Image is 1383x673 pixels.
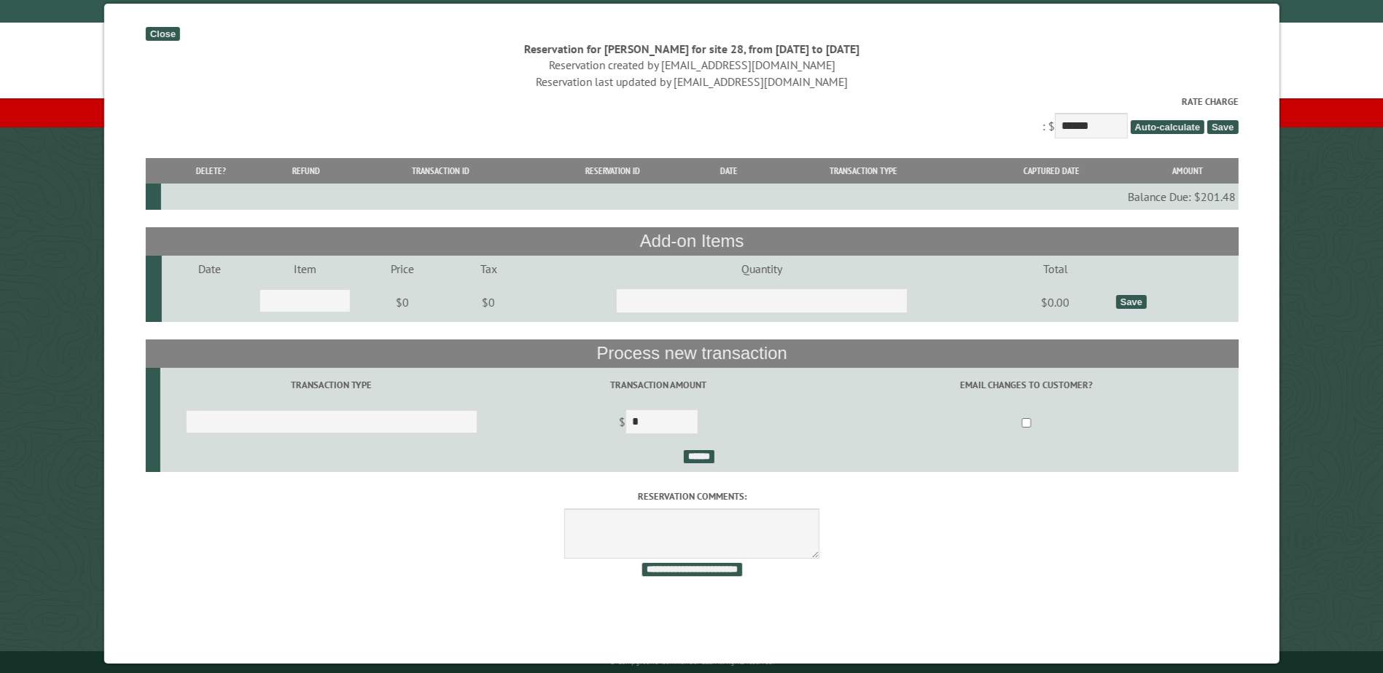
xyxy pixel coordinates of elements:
[1207,120,1237,134] span: Save
[997,256,1113,282] td: Total
[817,378,1236,392] label: Email changes to customer?
[504,378,811,392] label: Transaction Amount
[145,41,1238,57] div: Reservation for [PERSON_NAME] for site 28, from [DATE] to [DATE]
[162,378,500,392] label: Transaction Type
[760,158,965,184] th: Transaction Type
[161,158,260,184] th: Delete?
[145,339,1238,367] th: Process new transaction
[161,184,1238,210] td: Balance Due: $201.48
[145,57,1238,73] div: Reservation created by [EMAIL_ADDRESS][DOMAIN_NAME]
[1115,295,1146,309] div: Save
[145,95,1238,109] label: Rate Charge
[451,282,526,323] td: $0
[352,158,528,184] th: Transaction ID
[1137,158,1237,184] th: Amount
[502,403,814,444] td: $
[162,256,257,282] td: Date
[260,158,352,184] th: Refund
[257,256,353,282] td: Item
[526,256,997,282] td: Quantity
[145,27,179,41] div: Close
[353,256,451,282] td: Price
[353,282,451,323] td: $0
[529,158,696,184] th: Reservation ID
[965,158,1137,184] th: Captured Date
[145,227,1238,255] th: Add-on Items
[145,489,1238,503] label: Reservation comments:
[1130,120,1204,134] span: Auto-calculate
[609,657,774,666] small: © Campground Commander LLC. All rights reserved.
[145,95,1238,142] div: : $
[145,74,1238,90] div: Reservation last updated by [EMAIL_ADDRESS][DOMAIN_NAME]
[451,256,526,282] td: Tax
[997,282,1113,323] td: $0.00
[696,158,760,184] th: Date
